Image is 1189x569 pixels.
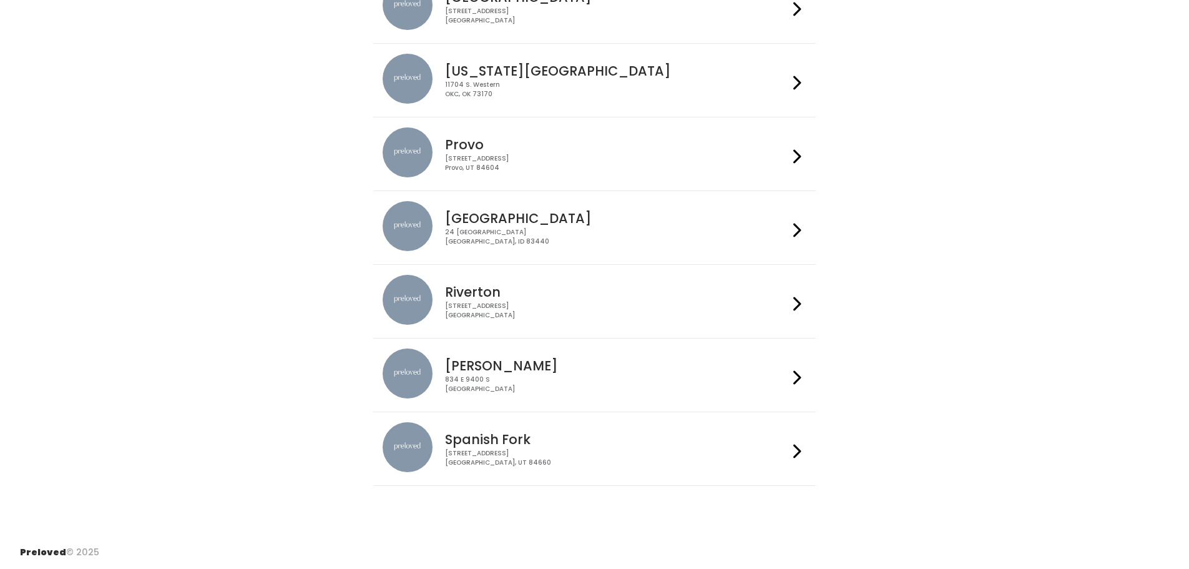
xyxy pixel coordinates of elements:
div: 11704 S. Western OKC, OK 73170 [445,81,788,99]
img: preloved location [383,349,433,398]
h4: Spanish Fork [445,432,788,447]
div: 24 [GEOGRAPHIC_DATA] [GEOGRAPHIC_DATA], ID 83440 [445,228,788,246]
div: [STREET_ADDRESS] Provo, UT 84604 [445,154,788,172]
h4: [PERSON_NAME] [445,359,788,373]
div: © 2025 [20,536,99,559]
a: preloved location [PERSON_NAME] 834 E 9400 S[GEOGRAPHIC_DATA] [383,349,806,402]
img: preloved location [383,54,433,104]
div: [STREET_ADDRESS] [GEOGRAPHIC_DATA] [445,7,788,25]
h4: Riverton [445,285,788,299]
div: 834 E 9400 S [GEOGRAPHIC_DATA] [445,375,788,393]
div: [STREET_ADDRESS] [GEOGRAPHIC_DATA], UT 84660 [445,449,788,467]
img: preloved location [383,201,433,251]
h4: Provo [445,137,788,152]
img: preloved location [383,275,433,325]
div: [STREET_ADDRESS] [GEOGRAPHIC_DATA] [445,302,788,320]
a: preloved location Spanish Fork [STREET_ADDRESS][GEOGRAPHIC_DATA], UT 84660 [383,422,806,475]
a: preloved location [US_STATE][GEOGRAPHIC_DATA] 11704 S. WesternOKC, OK 73170 [383,54,806,107]
a: preloved location Provo [STREET_ADDRESS]Provo, UT 84604 [383,127,806,181]
h4: [GEOGRAPHIC_DATA] [445,211,788,225]
h4: [US_STATE][GEOGRAPHIC_DATA] [445,64,788,78]
a: preloved location [GEOGRAPHIC_DATA] 24 [GEOGRAPHIC_DATA][GEOGRAPHIC_DATA], ID 83440 [383,201,806,254]
img: preloved location [383,422,433,472]
a: preloved location Riverton [STREET_ADDRESS][GEOGRAPHIC_DATA] [383,275,806,328]
span: Preloved [20,546,66,558]
img: preloved location [383,127,433,177]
